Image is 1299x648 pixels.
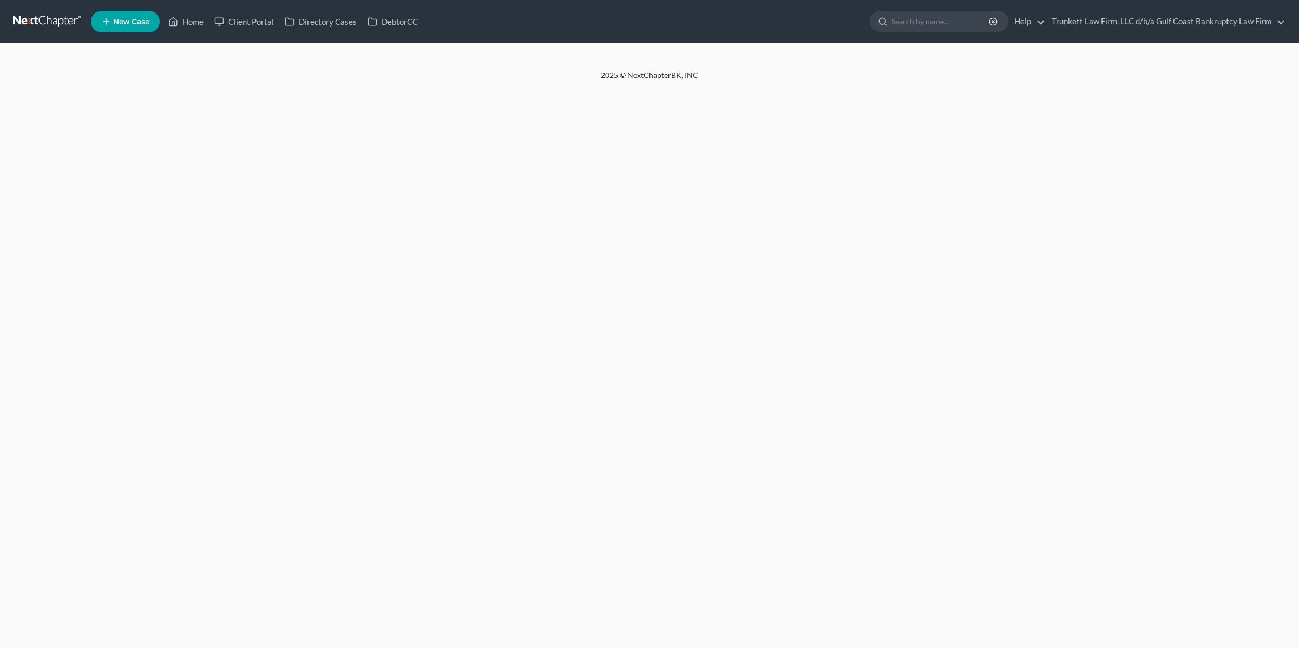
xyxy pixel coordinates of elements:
a: Trunkett Law Firm, LLC d/b/a Gulf Coast Bankruptcy Law Firm [1046,12,1285,31]
div: 2025 © NextChapterBK, INC [341,70,958,89]
a: DebtorCC [362,12,423,31]
a: Home [163,12,209,31]
span: New Case [113,18,149,26]
a: Client Portal [209,12,279,31]
a: Help [1009,12,1045,31]
input: Search by name... [891,11,990,31]
a: Directory Cases [279,12,362,31]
